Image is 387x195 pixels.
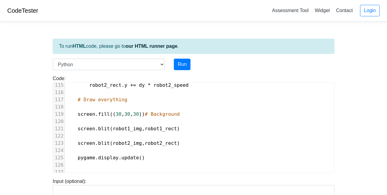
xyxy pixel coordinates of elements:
[78,155,95,161] span: pygame
[130,82,136,88] span: +=
[53,89,64,96] div: 116
[145,111,180,117] span: # Background
[53,96,64,103] div: 117
[53,125,64,132] div: 121
[98,155,118,161] span: display
[139,82,145,88] span: dy
[53,140,64,147] div: 123
[133,111,139,117] span: 30
[334,5,355,15] a: Contact
[66,82,189,88] span: .
[53,169,64,176] div: 127
[53,118,64,125] div: 120
[124,82,127,88] span: y
[113,140,142,146] span: robot2_img
[113,126,142,132] span: robot1_img
[53,161,64,169] div: 126
[98,140,110,146] span: blit
[53,154,64,161] div: 125
[78,126,95,132] span: screen
[145,140,177,146] span: robot2_rect
[7,7,38,14] a: CodeTester
[53,82,64,89] div: 115
[66,155,145,161] span: . . ()
[53,132,64,140] div: 122
[48,75,339,173] div: Code:
[145,126,177,132] span: robot1_rect
[78,111,95,117] span: screen
[72,44,86,49] strong: HTML
[78,140,95,146] span: screen
[53,103,64,111] div: 118
[124,111,130,117] span: 30
[53,39,334,54] div: To run code, please go to .
[312,5,332,15] a: Widget
[53,147,64,154] div: 124
[270,5,311,15] a: Assessment Tool
[98,111,110,117] span: fill
[116,111,121,117] span: 30
[66,140,180,146] span: . ( , )
[98,126,110,132] span: blit
[126,44,177,49] a: our HTML runner page
[121,155,139,161] span: update
[154,82,189,88] span: robot2_speed
[66,126,180,132] span: . ( , )
[78,97,127,102] span: # Draw everything
[66,111,180,117] span: . (( , , ))
[174,59,190,70] button: Run
[53,111,64,118] div: 119
[89,82,121,88] span: robot2_rect
[360,5,380,16] a: Login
